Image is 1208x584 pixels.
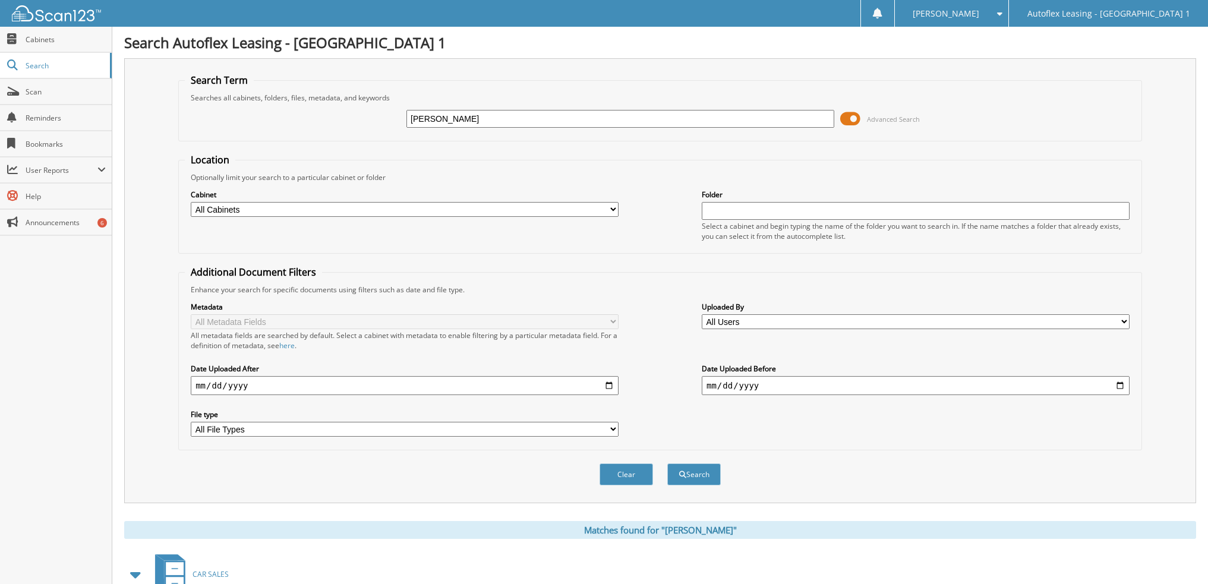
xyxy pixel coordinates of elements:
[191,376,619,395] input: start
[185,285,1136,295] div: Enhance your search for specific documents using filters such as date and file type.
[185,74,254,87] legend: Search Term
[124,33,1196,52] h1: Search Autoflex Leasing - [GEOGRAPHIC_DATA] 1
[26,87,106,97] span: Scan
[702,376,1130,395] input: end
[191,409,619,419] label: File type
[185,153,235,166] legend: Location
[193,569,229,579] span: CAR SALES
[26,61,104,71] span: Search
[124,521,1196,539] div: Matches found for "[PERSON_NAME]"
[26,165,97,175] span: User Reports
[12,5,101,21] img: scan123-logo-white.svg
[867,115,920,124] span: Advanced Search
[191,364,619,374] label: Date Uploaded After
[279,340,295,351] a: here
[185,266,322,279] legend: Additional Document Filters
[702,221,1130,241] div: Select a cabinet and begin typing the name of the folder you want to search in. If the name match...
[667,463,721,485] button: Search
[185,93,1136,103] div: Searches all cabinets, folders, files, metadata, and keywords
[26,191,106,201] span: Help
[26,139,106,149] span: Bookmarks
[26,217,106,228] span: Announcements
[185,172,1136,182] div: Optionally limit your search to a particular cabinet or folder
[191,330,619,351] div: All metadata fields are searched by default. Select a cabinet with metadata to enable filtering b...
[702,364,1130,374] label: Date Uploaded Before
[26,113,106,123] span: Reminders
[600,463,653,485] button: Clear
[702,190,1130,200] label: Folder
[913,10,979,17] span: [PERSON_NAME]
[97,218,107,228] div: 6
[702,302,1130,312] label: Uploaded By
[191,190,619,200] label: Cabinet
[1027,10,1190,17] span: Autoflex Leasing - [GEOGRAPHIC_DATA] 1
[191,302,619,312] label: Metadata
[26,34,106,45] span: Cabinets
